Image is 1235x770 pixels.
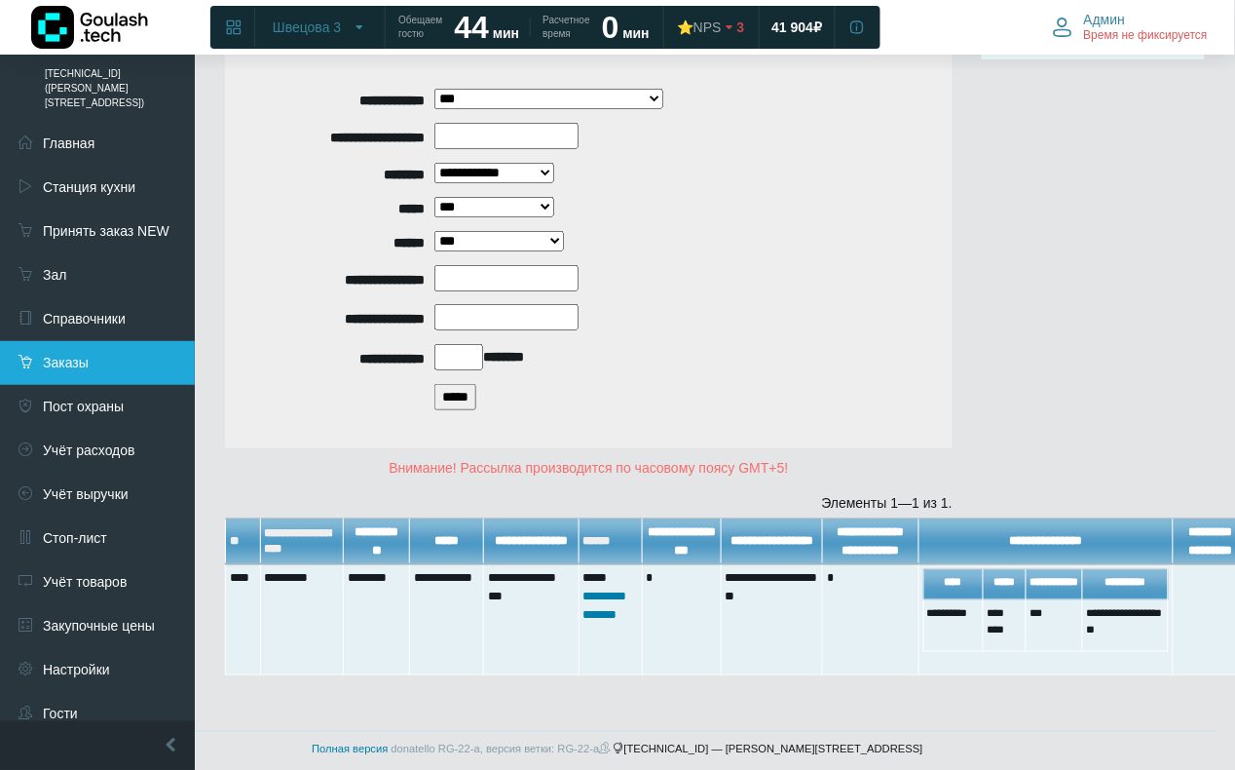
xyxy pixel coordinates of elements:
img: Логотип компании Goulash.tech [31,6,148,49]
span: ₽ [813,19,822,36]
span: donatello RG-22-a, версия ветки: RG-22-a [392,744,614,755]
button: Админ Время не фиксируется [1041,7,1219,48]
a: Обещаем гостю 44 мин Расчетное время 0 мин [387,10,661,45]
div: Элементы 1—1 из 1. [225,493,953,514]
span: мин [493,25,519,41]
span: NPS [693,19,722,35]
span: Внимание! Рассылка производится по часовому поясу GMT+5! [389,460,788,476]
span: 41 904 [772,19,814,36]
span: Швецова 3 [273,19,341,36]
strong: 44 [454,10,489,45]
span: Админ [1084,11,1126,28]
a: Полная версия [312,744,388,755]
button: Швецова 3 [261,12,379,43]
span: Обещаем гостю [398,14,442,41]
a: 41 904 ₽ [761,10,835,45]
span: Расчетное время [543,14,589,41]
a: ⭐NPS 3 [665,10,757,45]
div: ⭐ [677,19,722,36]
span: Время не фиксируется [1084,28,1208,44]
span: мин [623,25,650,41]
strong: 0 [602,10,619,45]
span: 3 [737,19,745,36]
footer: [TECHNICAL_ID] — [PERSON_NAME][STREET_ADDRESS] [19,731,1216,768]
